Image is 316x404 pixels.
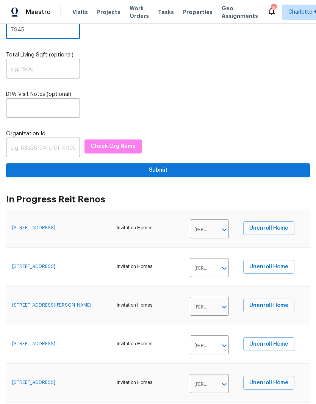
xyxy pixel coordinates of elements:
[271,5,276,12] div: 164
[219,224,230,235] button: Open
[130,5,149,20] span: Work Orders
[6,139,80,157] input: e.g. 83a26f94-c10f-4090-9774-6139d7b9c16c
[6,21,80,39] input: e.g. 5341
[12,225,55,230] a: [STREET_ADDRESS]
[249,340,288,349] span: Unenroll Home
[249,224,288,233] span: Unenroll Home
[91,142,136,151] span: Check Org Name
[12,166,304,175] span: Submit
[72,8,88,16] span: Visits
[243,376,294,390] button: Unenroll Home
[97,8,120,16] span: Projects
[219,302,230,312] button: Open
[249,378,288,388] span: Unenroll Home
[243,337,294,351] button: Unenroll Home
[111,363,184,402] td: Invitation Homes
[84,139,142,153] button: Check Org Name
[12,341,55,346] a: [STREET_ADDRESS]
[243,260,294,274] button: Unenroll Home
[183,8,213,16] span: Properties
[219,263,230,274] button: Open
[6,61,80,78] input: e.g. 1500
[6,130,310,138] label: Organization Id
[6,91,310,98] label: D1W Visit Notes (optional)
[12,380,55,385] a: [STREET_ADDRESS]
[249,301,288,310] span: Unenroll Home
[111,325,184,363] td: Invitation Homes
[12,264,55,269] a: [STREET_ADDRESS]
[12,303,91,307] a: [STREET_ADDRESS][PERSON_NAME]
[219,379,230,390] button: Open
[243,299,294,313] button: Unenroll Home
[243,221,294,235] button: Unenroll Home
[111,247,184,286] td: Invitation Homes
[111,286,184,325] td: Invitation Homes
[219,340,230,351] button: Open
[249,262,288,272] span: Unenroll Home
[6,196,310,203] h2: In Progress Reit Renos
[222,5,258,20] span: Geo Assignments
[6,51,310,59] label: Total Living Sqft (optional)
[111,209,184,248] td: Invitation Homes
[6,163,310,177] button: Submit
[158,9,174,15] span: Tasks
[26,8,51,16] span: Maestro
